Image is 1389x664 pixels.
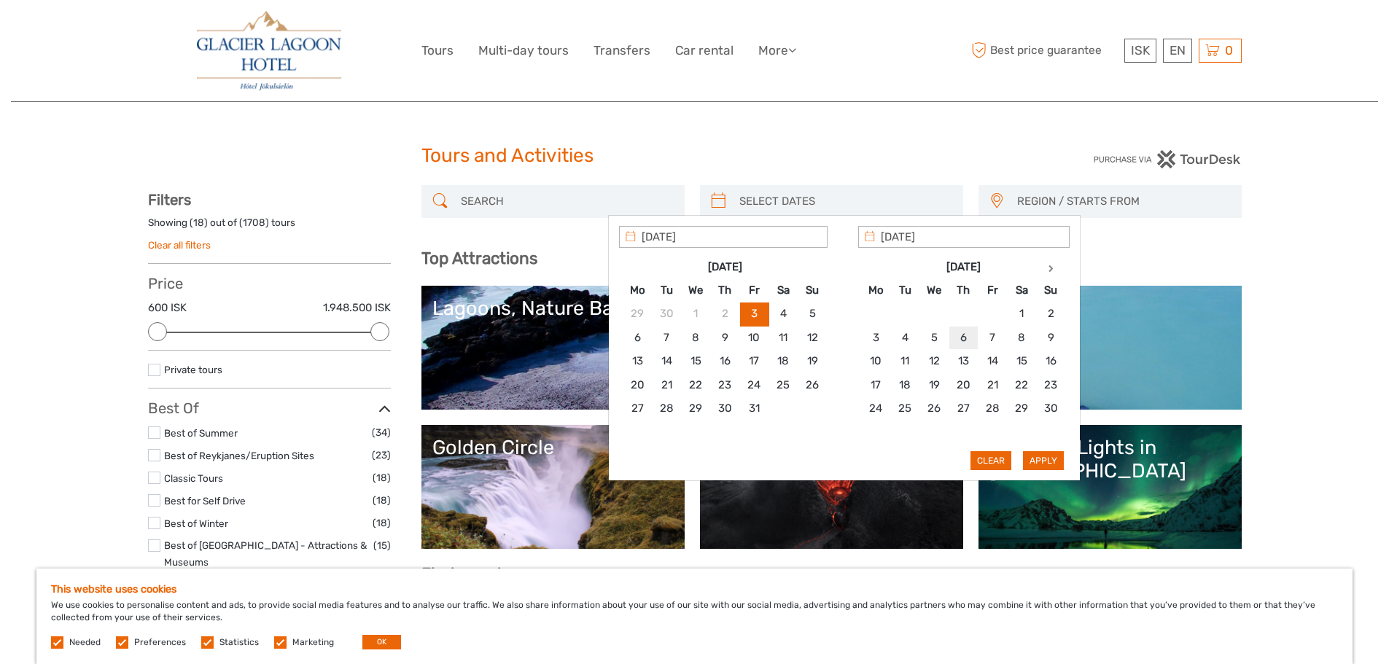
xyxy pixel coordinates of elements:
div: We use cookies to personalise content and ads, to provide social media features and to analyse ou... [36,569,1353,664]
th: Fr [739,278,769,302]
span: ISK [1131,43,1150,58]
div: EN [1163,39,1192,63]
td: 5 [798,302,827,326]
td: 18 [769,350,798,373]
p: We're away right now. Please check back later! [20,26,165,37]
td: 20 [949,373,978,397]
td: 24 [739,373,769,397]
th: Su [1036,278,1065,302]
td: 1 [681,302,710,326]
img: 2790-86ba44ba-e5e5-4a53-8ab7-28051417b7bc_logo_big.jpg [197,11,341,90]
a: Best of Reykjanes/Eruption Sites [164,450,314,461]
td: 26 [798,373,827,397]
input: SEARCH [455,189,677,214]
td: 29 [623,302,652,326]
td: 8 [681,326,710,349]
td: 22 [681,373,710,397]
label: Preferences [134,636,186,649]
th: Sa [1007,278,1036,302]
span: (23) [372,447,391,464]
a: Transfers [594,40,650,61]
td: 1 [1007,302,1036,326]
td: 28 [978,397,1007,421]
td: 15 [681,350,710,373]
td: 7 [978,326,1007,349]
a: Tours [421,40,454,61]
b: Top Attractions [421,249,537,268]
label: 18 [193,216,204,230]
td: 27 [623,397,652,421]
th: Mo [623,278,652,302]
td: 19 [798,350,827,373]
a: Golden Circle [432,436,674,538]
label: Marketing [292,636,334,649]
span: (18) [373,469,391,486]
span: (18) [373,515,391,531]
label: 600 ISK [148,300,187,316]
h5: This website uses cookies [51,583,1338,595]
button: REGION / STARTS FROM [1011,190,1234,214]
td: 16 [1036,350,1065,373]
td: 2 [710,302,739,326]
th: Sa [769,278,798,302]
td: 29 [681,397,710,421]
strong: Filters [148,191,191,208]
th: Tu [652,278,681,302]
th: Su [798,278,827,302]
button: Clear [970,451,1011,470]
a: Best of Winter [164,517,228,529]
td: 2 [1036,302,1065,326]
a: Northern Lights in [GEOGRAPHIC_DATA] [989,436,1231,538]
th: Th [949,278,978,302]
label: 1708 [243,216,265,230]
a: Lava and Volcanoes [711,436,952,538]
td: 5 [919,326,949,349]
a: Classic Tours [164,472,223,484]
th: Tu [890,278,919,302]
th: Fr [978,278,1007,302]
td: 10 [861,350,890,373]
td: 10 [739,326,769,349]
td: 4 [890,326,919,349]
a: Best of Summer [164,427,238,439]
td: 22 [1007,373,1036,397]
td: 30 [652,302,681,326]
td: 18 [890,373,919,397]
label: Needed [69,636,101,649]
td: 25 [769,373,798,397]
span: (34) [372,424,391,441]
td: 29 [1007,397,1036,421]
td: 6 [623,326,652,349]
td: 11 [769,326,798,349]
th: We [919,278,949,302]
a: Lagoons, Nature Baths and Spas [432,297,1231,399]
a: Multi-day tours [478,40,569,61]
th: [DATE] [890,255,1036,278]
td: 23 [1036,373,1065,397]
span: Best price guarantee [968,39,1121,63]
td: 24 [861,397,890,421]
td: 3 [861,326,890,349]
button: Open LiveChat chat widget [168,23,185,40]
td: 17 [861,373,890,397]
span: (15) [373,537,391,554]
td: 30 [710,397,739,421]
td: 14 [978,350,1007,373]
td: 26 [919,397,949,421]
h3: Price [148,275,391,292]
td: 25 [890,397,919,421]
label: 1.948.500 ISK [323,300,391,316]
td: 15 [1007,350,1036,373]
td: 31 [739,397,769,421]
td: 4 [769,302,798,326]
td: 12 [798,326,827,349]
td: 6 [949,326,978,349]
span: 0 [1223,43,1235,58]
a: Car rental [675,40,734,61]
th: We [681,278,710,302]
td: 14 [652,350,681,373]
th: [DATE] [652,255,798,278]
span: (18) [373,492,391,509]
td: 30 [1036,397,1065,421]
